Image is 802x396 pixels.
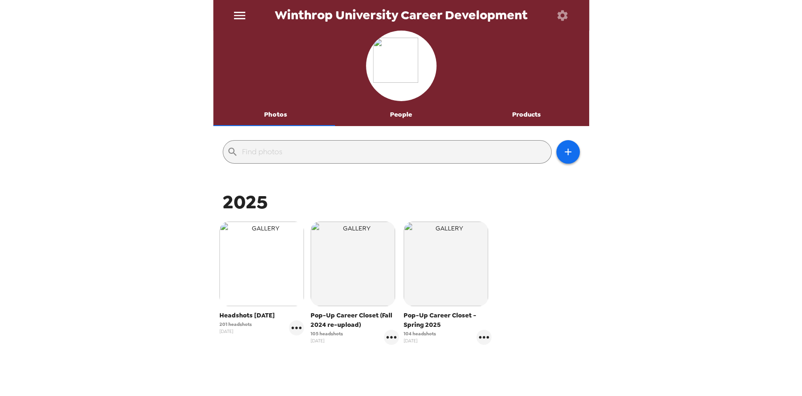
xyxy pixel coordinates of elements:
[404,311,492,330] span: Pop-Up Career Closet - Spring 2025
[311,330,343,337] span: 105 headshots
[223,190,268,214] span: 2025
[219,311,304,320] span: Headshots [DATE]
[311,311,399,330] span: Pop-Up Career Closet (Fall 2024 re-upload)
[213,103,339,126] button: Photos
[275,9,528,22] span: Winthrop University Career Development
[219,328,252,335] span: [DATE]
[219,222,304,306] img: gallery
[384,330,399,345] button: gallery menu
[476,330,491,345] button: gallery menu
[289,320,304,335] button: gallery menu
[464,103,589,126] button: Products
[404,330,436,337] span: 104 headshots
[219,321,252,328] span: 201 headshots
[311,222,395,306] img: gallery
[311,337,343,344] span: [DATE]
[242,144,547,159] input: Find photos
[373,38,429,94] img: org logo
[404,222,488,306] img: gallery
[338,103,464,126] button: People
[404,337,436,344] span: [DATE]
